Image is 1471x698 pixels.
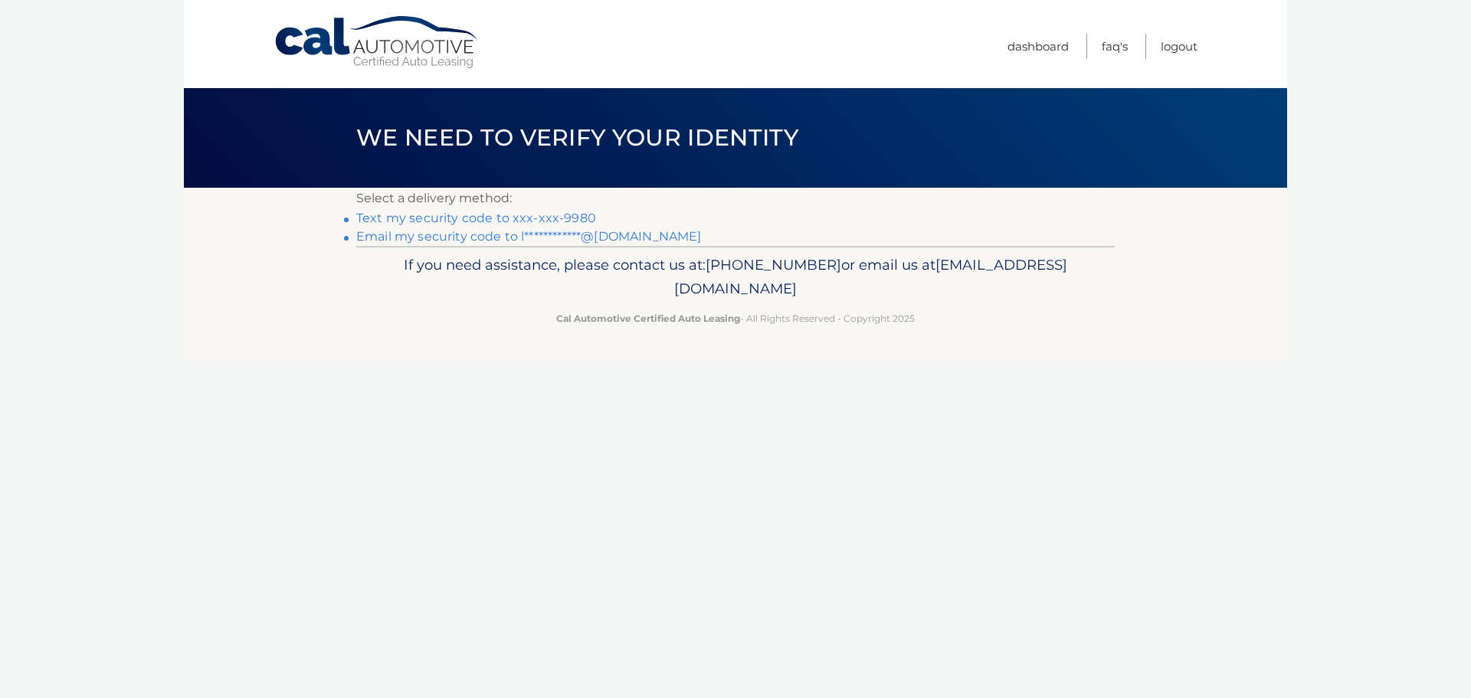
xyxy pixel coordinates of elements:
span: [PHONE_NUMBER] [706,256,841,274]
p: - All Rights Reserved - Copyright 2025 [366,310,1105,326]
strong: Cal Automotive Certified Auto Leasing [556,313,740,324]
a: Logout [1161,34,1197,59]
a: FAQ's [1102,34,1128,59]
a: Dashboard [1007,34,1069,59]
a: Cal Automotive [274,15,480,70]
a: Text my security code to xxx-xxx-9980 [356,211,596,225]
p: If you need assistance, please contact us at: or email us at [366,253,1105,302]
span: We need to verify your identity [356,123,798,152]
p: Select a delivery method: [356,188,1115,209]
